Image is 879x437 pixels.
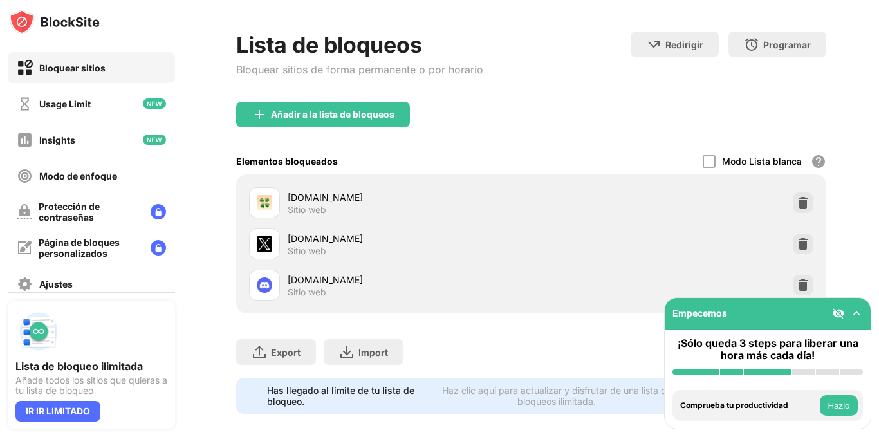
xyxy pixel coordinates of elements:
img: omni-setup-toggle.svg [850,307,863,320]
div: Página de bloques personalizados [39,237,140,259]
img: logo-blocksite.svg [9,9,100,35]
img: insights-off.svg [17,132,33,148]
img: favicons [257,277,272,293]
div: [DOMAIN_NAME] [288,232,532,245]
img: eye-not-visible.svg [832,307,845,320]
img: block-on.svg [17,60,33,76]
img: push-block-list.svg [15,308,62,355]
img: time-usage-off.svg [17,96,33,112]
div: Añadir a la lista de bloqueos [271,109,394,120]
div: Import [358,347,388,358]
div: Lista de bloqueos [236,32,483,58]
div: Modo Lista blanca [722,156,802,167]
div: Sitio web [288,204,326,216]
img: password-protection-off.svg [17,204,32,219]
img: lock-menu.svg [151,204,166,219]
img: new-icon.svg [143,135,166,145]
div: Has llegado al límite de tu lista de bloqueo. [267,385,421,407]
div: Empecemos [672,308,727,319]
img: new-icon.svg [143,98,166,109]
img: settings-off.svg [17,276,33,292]
div: Export [271,347,301,358]
div: Sitio web [288,245,326,257]
button: Hazlo [820,395,858,416]
img: lock-menu.svg [151,240,166,256]
div: Haz clic aquí para actualizar y disfrutar de una lista de bloqueos ilimitada. [429,385,685,407]
div: [DOMAIN_NAME] [288,191,532,204]
div: Modo de enfoque [39,171,117,181]
div: IR IR LIMITADO [15,401,100,422]
div: [DOMAIN_NAME] [288,273,532,286]
div: Insights [39,135,75,145]
div: Redirigir [665,39,703,50]
img: customize-block-page-off.svg [17,240,32,256]
img: favicons [257,236,272,252]
div: Programar [763,39,811,50]
div: Ajustes [39,279,73,290]
div: Bloquear sitios de forma permanente o por horario [236,63,483,76]
div: Protección de contraseñas [39,201,140,223]
img: focus-off.svg [17,168,33,184]
div: Elementos bloqueados [236,156,338,167]
div: Añade todos los sitios que quieras a tu lista de bloqueo [15,375,167,396]
div: Comprueba tu productividad [680,401,817,410]
div: ¡Sólo queda 3 steps para liberar una hora más cada día! [672,337,863,362]
div: Usage Limit [39,98,91,109]
div: Bloquear sitios [39,62,106,73]
img: favicons [257,195,272,210]
div: Sitio web [288,286,326,298]
div: Lista de bloqueo ilimitada [15,360,167,373]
